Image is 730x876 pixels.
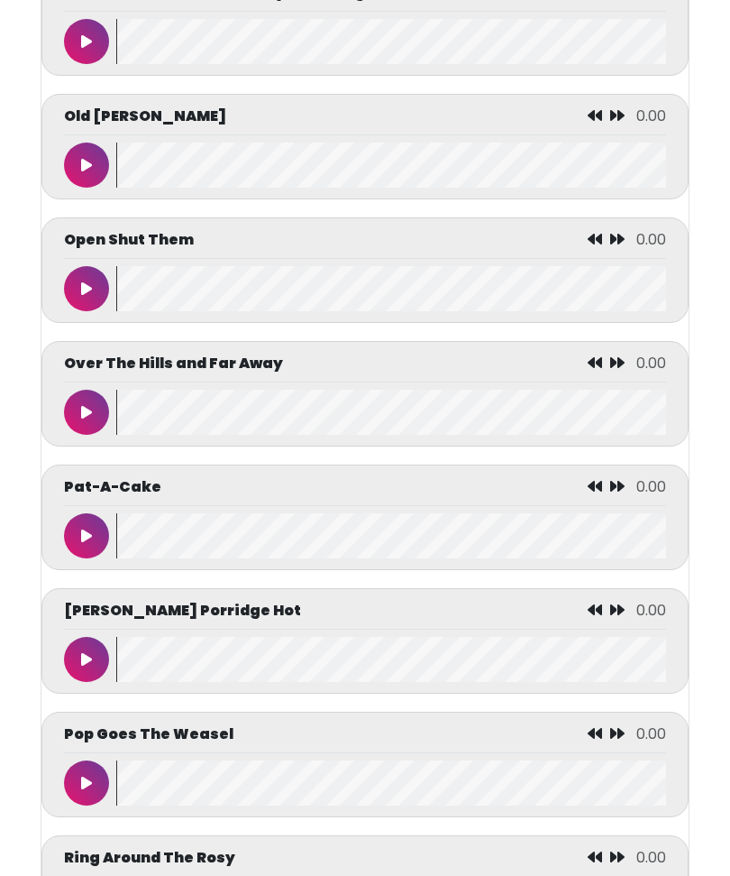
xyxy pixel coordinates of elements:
[64,106,226,128] p: Old [PERSON_NAME]
[636,230,666,251] span: 0.00
[64,848,235,870] p: Ring Around The Rosy
[64,477,161,499] p: Pat-A-Cake
[636,601,666,622] span: 0.00
[636,724,666,745] span: 0.00
[64,724,233,746] p: Pop Goes The Weasel
[636,477,666,498] span: 0.00
[64,354,283,375] p: Over The Hills and Far Away
[636,848,666,869] span: 0.00
[636,354,666,374] span: 0.00
[636,106,666,127] span: 0.00
[64,601,301,622] p: [PERSON_NAME] Porridge Hot
[64,230,194,252] p: Open Shut Them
